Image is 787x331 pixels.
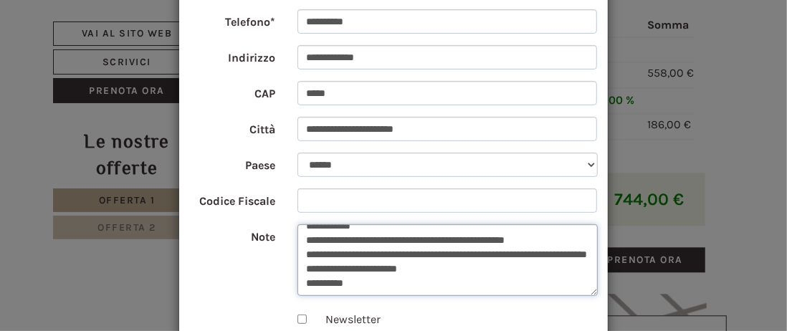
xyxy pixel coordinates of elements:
[22,42,225,53] div: Hotel B&B Feldmessner
[179,188,287,210] label: Codice Fiscale
[199,11,257,35] div: giovedì
[179,9,287,31] label: Telefono*
[179,224,287,246] label: Note
[179,153,287,174] label: Paese
[179,45,287,67] label: Indirizzo
[312,312,381,328] label: Newsletter
[22,69,225,80] small: 10:25
[179,117,287,138] label: Città
[179,81,287,102] label: CAP
[11,39,232,82] div: Buon giorno, come possiamo aiutarla?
